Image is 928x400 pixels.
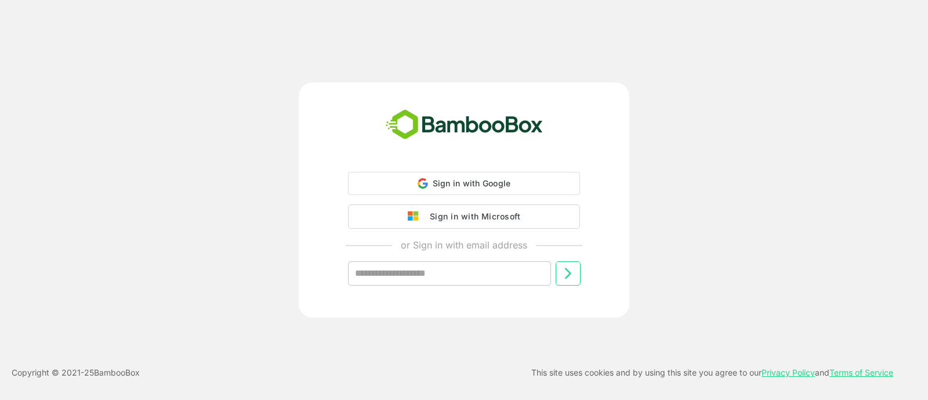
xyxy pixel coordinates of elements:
img: bamboobox [379,106,549,144]
img: google [408,211,424,222]
p: or Sign in with email address [401,238,527,252]
span: Sign in with Google [433,178,511,188]
div: Sign in with Microsoft [424,209,520,224]
div: Sign in with Google [348,172,580,195]
a: Privacy Policy [762,367,815,377]
a: Terms of Service [829,367,893,377]
button: Sign in with Microsoft [348,204,580,229]
p: Copyright © 2021- 25 BambooBox [12,366,140,380]
p: This site uses cookies and by using this site you agree to our and [531,366,893,380]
